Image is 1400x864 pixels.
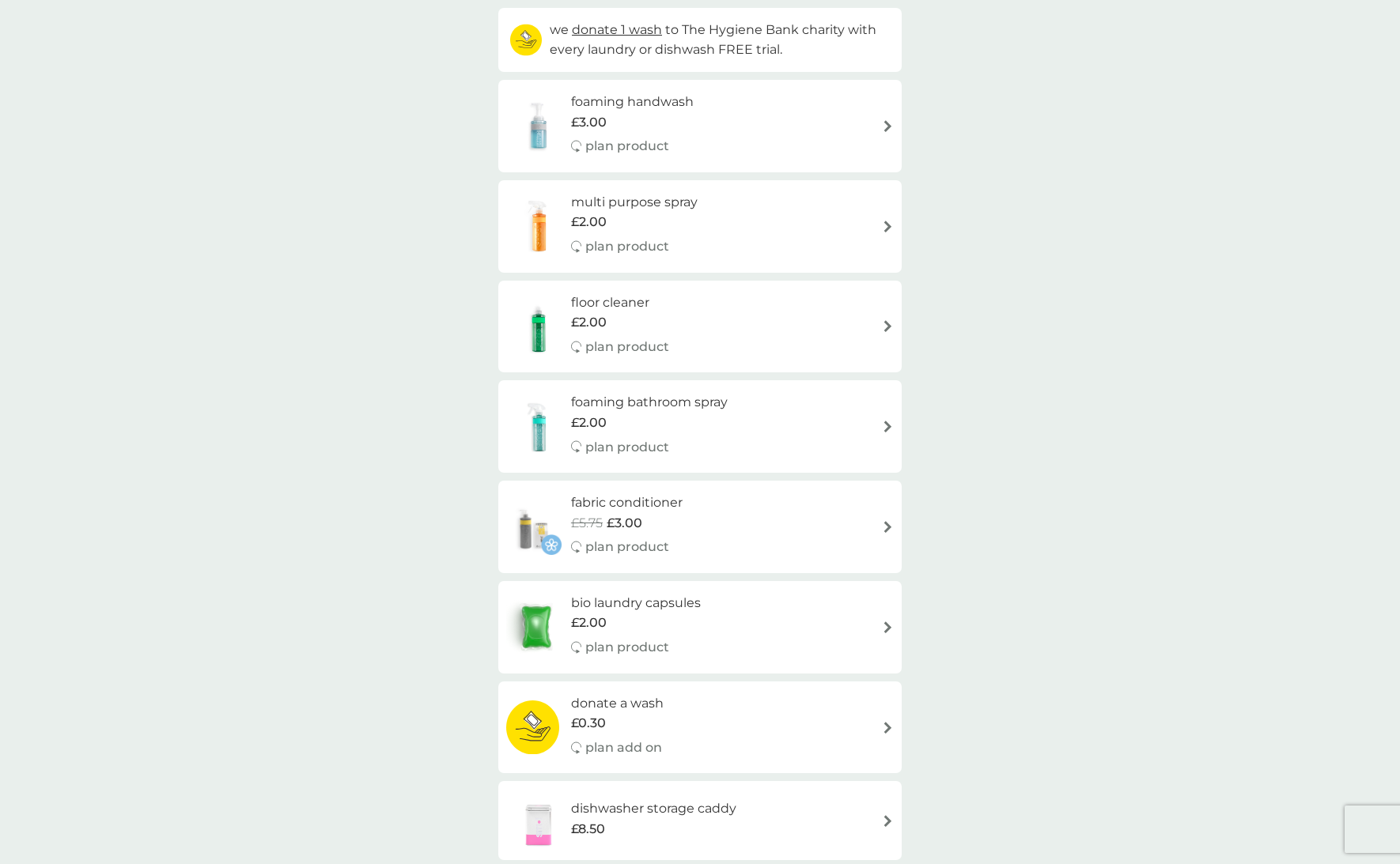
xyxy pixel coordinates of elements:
p: plan product [585,437,669,458]
img: bio laundry capsules [506,599,566,655]
img: arrow right [882,320,894,332]
img: arrow right [882,521,894,533]
h6: fabric conditioner [571,492,683,513]
span: £2.00 [571,413,607,433]
span: £8.50 [571,819,605,839]
h6: multi purpose spray [571,192,698,213]
h6: bio laundry capsules [571,593,701,613]
span: £3.00 [607,513,642,534]
span: £2.00 [571,613,607,633]
span: donate 1 wash [572,22,662,37]
img: donate a wash [506,700,559,755]
img: floor cleaner [506,299,571,354]
p: plan product [585,136,669,157]
p: we to The Hygiene Bank charity with every laundry or dishwash FREE trial. [550,20,890,60]
img: arrow right [882,815,894,827]
h6: dishwasher storage caddy [571,798,736,819]
p: plan product [585,537,669,557]
img: dishwasher storage caddy [506,793,571,848]
img: multi purpose spray [506,198,571,254]
img: arrow right [882,421,894,432]
p: plan product [585,337,669,357]
h6: foaming handwash [571,92,694,112]
p: plan product [585,637,669,658]
p: plan add on [585,738,662,758]
span: £0.30 [571,713,606,734]
img: arrow right [882,120,894,132]
span: £2.00 [571,312,607,333]
span: £2.00 [571,212,607,232]
h6: foaming bathroom spray [571,392,728,413]
span: £5.75 [571,513,603,534]
img: arrow right [882,722,894,734]
img: foaming handwash [506,98,571,153]
p: plan product [585,236,669,257]
img: foaming bathroom spray [506,399,571,455]
img: arrow right [882,621,894,633]
img: arrow right [882,221,894,232]
h6: floor cleaner [571,292,669,313]
span: £3.00 [571,112,607,133]
h6: donate a wash [571,693,664,714]
img: fabric conditioner [506,500,562,555]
